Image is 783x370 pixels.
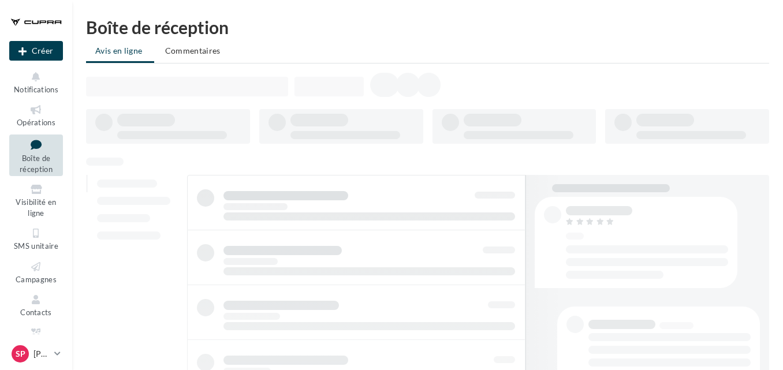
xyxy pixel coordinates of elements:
[14,85,58,94] span: Notifications
[9,324,63,353] a: Médiathèque
[9,291,63,319] a: Contacts
[17,118,55,127] span: Opérations
[16,275,57,284] span: Campagnes
[9,41,63,61] div: Nouvelle campagne
[16,197,56,218] span: Visibilité en ligne
[16,348,25,360] span: Sp
[33,348,50,360] p: [PERSON_NAME]
[9,258,63,286] a: Campagnes
[9,68,63,96] button: Notifications
[9,134,63,177] a: Boîte de réception
[165,46,221,55] span: Commentaires
[9,343,63,365] a: Sp [PERSON_NAME]
[20,308,52,317] span: Contacts
[9,225,63,253] a: SMS unitaire
[9,181,63,220] a: Visibilité en ligne
[86,18,769,36] div: Boîte de réception
[14,241,58,251] span: SMS unitaire
[9,101,63,129] a: Opérations
[20,154,53,174] span: Boîte de réception
[9,41,63,61] button: Créer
